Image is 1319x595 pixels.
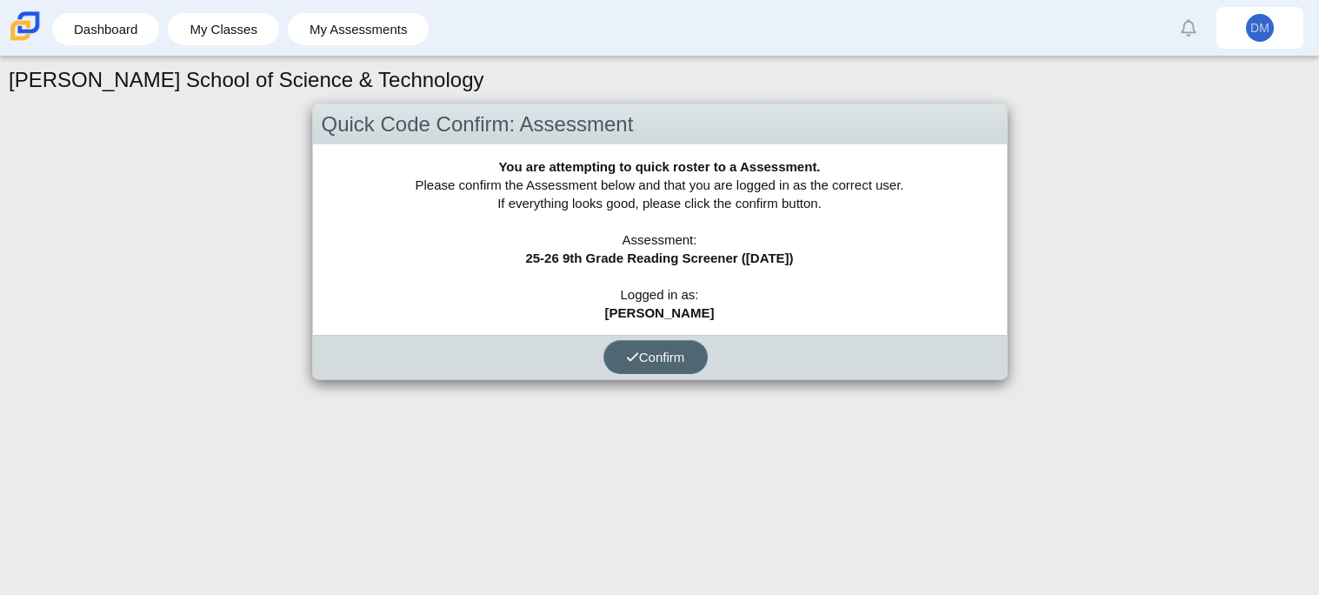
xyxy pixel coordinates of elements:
button: Confirm [603,340,708,374]
h1: [PERSON_NAME] School of Science & Technology [9,65,484,95]
span: Confirm [626,350,685,364]
a: My Classes [177,13,270,45]
span: DM [1250,22,1269,34]
div: Quick Code Confirm: Assessment [313,104,1007,145]
div: Please confirm the Assessment below and that you are logged in as the correct user. If everything... [313,144,1007,335]
b: 25-26 9th Grade Reading Screener ([DATE]) [525,251,793,265]
img: Carmen School of Science & Technology [7,8,43,44]
a: Dashboard [61,13,150,45]
b: You are attempting to quick roster to a Assessment. [498,159,820,174]
a: DM [1216,7,1303,49]
a: Carmen School of Science & Technology [7,32,43,47]
a: Alerts [1169,9,1208,47]
a: My Assessments [296,13,421,45]
b: [PERSON_NAME] [605,305,715,320]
